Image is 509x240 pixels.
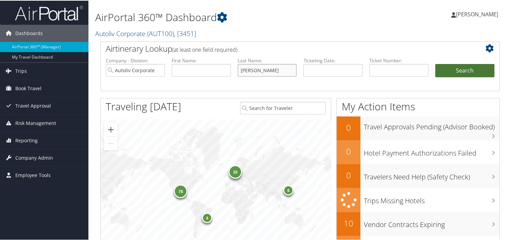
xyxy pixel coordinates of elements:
input: Search for Traveler [240,101,326,114]
h3: Vendor Contracts Expiring [364,216,499,229]
span: (at least one field required) [172,45,237,53]
a: 10Vendor Contracts Expiring [337,211,499,235]
a: 0Travelers Need Help (Safety Check) [337,163,499,187]
a: Autoliv Corporate [95,28,196,37]
h2: 0 [337,121,360,133]
div: 4 [202,212,212,222]
h2: 0 [337,145,360,157]
a: Trips Missing Hotels [337,187,499,211]
h2: Airtinerary Lookup [106,42,461,54]
div: 78 [174,184,187,197]
h2: 0 [337,169,360,180]
span: Trips [15,62,27,79]
span: Employee Tools [15,166,51,183]
label: Ticketing Date: [303,57,362,63]
span: Dashboards [15,24,43,41]
img: airportal-logo.png [15,4,83,20]
a: [PERSON_NAME] [451,3,505,24]
label: Company - Division: [106,57,165,63]
span: Travel Approval [15,97,51,114]
h3: Travel Approvals Pending (Advisor Booked) [364,118,499,131]
h1: Traveling [DATE] [106,99,181,113]
h3: Hotel Payment Authorizations Failed [364,144,499,157]
div: 10 [228,164,242,178]
label: Last Name: [238,57,297,63]
span: Reporting [15,131,38,148]
span: Company Admin [15,149,53,166]
span: ( AUT100 ) [147,28,174,37]
h1: AirPortal 360™ Dashboard [95,10,368,24]
label: Ticket Number: [369,57,428,63]
span: [PERSON_NAME] [456,10,498,17]
span: Risk Management [15,114,56,131]
div: 6 [283,185,293,195]
a: 0Travel Approvals Pending (Advisor Booked) [337,116,499,140]
label: First Name: [172,57,231,63]
a: 0Hotel Payment Authorizations Failed [337,140,499,163]
h1: My Action Items [337,99,499,113]
span: Book Travel [15,79,41,96]
button: Zoom in [104,122,118,136]
span: , [ 3451 ] [174,28,196,37]
h2: 10 [337,217,360,228]
button: Zoom out [104,136,118,150]
button: Search [435,63,494,77]
h3: Travelers Need Help (Safety Check) [364,168,499,181]
h3: Trips Missing Hotels [364,192,499,205]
